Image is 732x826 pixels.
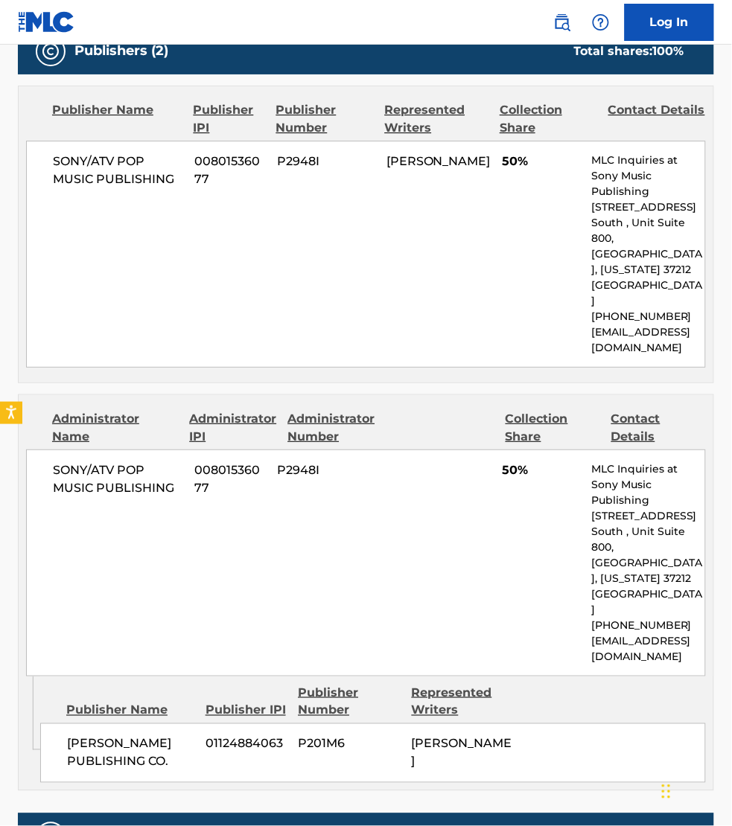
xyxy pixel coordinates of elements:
[591,586,705,618] p: [GEOGRAPHIC_DATA]
[278,153,375,170] span: P2948I
[189,410,276,446] div: Administrator IPI
[18,11,75,33] img: MLC Logo
[502,153,580,170] span: 50%
[386,154,491,168] span: [PERSON_NAME]
[653,44,684,58] span: 100 %
[591,508,705,555] p: [STREET_ADDRESS] South , Unit Suite 800,
[52,101,182,137] div: Publisher Name
[194,101,265,137] div: Publisher IPI
[53,461,183,497] span: SONY/ATV POP MUSIC PUBLISHING
[206,702,287,720] div: Publisher IPI
[412,737,512,769] span: [PERSON_NAME]
[662,769,671,814] div: Drag
[298,684,400,720] div: Publisher Number
[52,410,178,446] div: Administrator Name
[206,735,287,753] span: 01124884063
[591,555,705,586] p: [GEOGRAPHIC_DATA], [US_STATE] 37212
[194,461,266,497] span: 00801536077
[608,101,706,137] div: Contact Details
[611,410,706,446] div: Contact Details
[591,618,705,633] p: [PHONE_NUMBER]
[658,755,732,826] iframe: Chat Widget
[506,410,600,446] div: Collection Share
[500,101,597,137] div: Collection Share
[591,309,705,324] p: [PHONE_NUMBER]
[625,4,714,41] a: Log In
[287,410,382,446] div: Administrator Number
[74,42,168,60] h5: Publishers (2)
[591,633,705,665] p: [EMAIL_ADDRESS][DOMAIN_NAME]
[67,735,194,771] span: [PERSON_NAME] PUBLISHING CO.
[276,101,374,137] div: Publisher Number
[194,153,266,188] span: 00801536077
[591,461,705,508] p: MLC Inquiries at Sony Music Publishing
[502,461,580,479] span: 50%
[591,153,705,199] p: MLC Inquiries at Sony Music Publishing
[299,735,401,753] span: P201M6
[591,278,705,309] p: [GEOGRAPHIC_DATA]
[42,42,60,60] img: Publishers
[66,702,194,720] div: Publisher Name
[53,153,183,188] span: SONY/ATV POP MUSIC PUBLISHING
[412,684,514,720] div: Represented Writers
[278,461,375,479] span: P2948I
[385,101,489,137] div: Represented Writers
[591,246,705,278] p: [GEOGRAPHIC_DATA], [US_STATE] 37212
[591,199,705,246] p: [STREET_ADDRESS] South , Unit Suite 800,
[591,324,705,356] p: [EMAIL_ADDRESS][DOMAIN_NAME]
[592,13,610,31] img: help
[574,42,684,60] div: Total shares:
[547,7,577,37] a: Public Search
[586,7,616,37] div: Help
[553,13,571,31] img: search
